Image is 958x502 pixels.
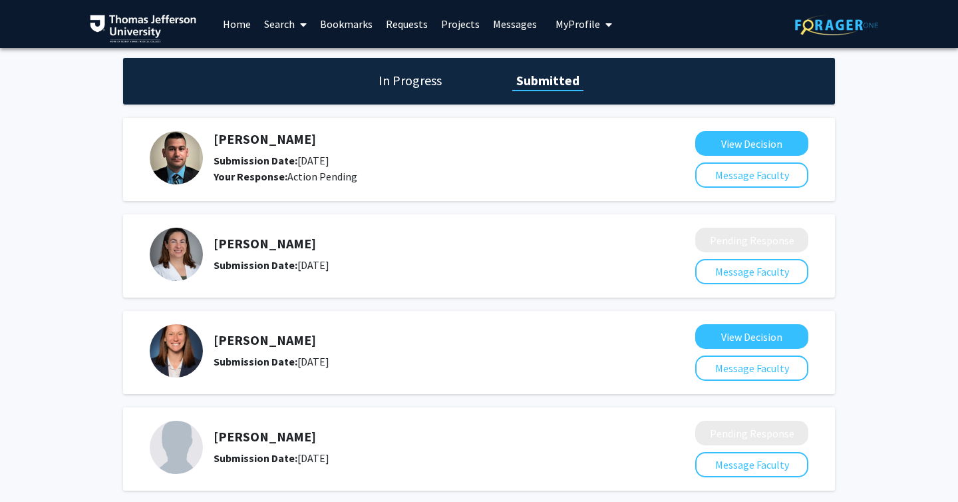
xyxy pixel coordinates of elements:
a: Message Faculty [695,265,808,278]
h5: [PERSON_NAME] [214,332,625,348]
div: [DATE] [214,257,625,273]
a: Bookmarks [313,1,379,47]
img: Thomas Jefferson University Logo [90,15,196,43]
b: Submission Date: [214,154,297,167]
h5: [PERSON_NAME] [214,429,625,445]
h1: In Progress [375,71,446,90]
img: ForagerOne Logo [795,15,878,35]
span: My Profile [556,17,600,31]
div: [DATE] [214,450,625,466]
div: [DATE] [214,152,625,168]
img: Profile Picture [150,131,203,184]
b: Submission Date: [214,355,297,368]
button: Pending Response [695,228,808,252]
h5: [PERSON_NAME] [214,131,625,147]
button: Message Faculty [695,162,808,188]
button: Message Faculty [695,259,808,284]
a: Message Faculty [695,458,808,471]
iframe: Chat [10,442,57,492]
b: Submission Date: [214,258,297,272]
button: Message Faculty [695,452,808,477]
div: [DATE] [214,354,625,370]
a: Home [216,1,257,47]
h1: Submitted [512,71,583,90]
img: Profile Picture [150,324,203,377]
img: Profile Picture [150,228,203,281]
a: Message Faculty [695,362,808,375]
button: Pending Response [695,421,808,445]
div: Action Pending [214,168,625,184]
b: Submission Date: [214,451,297,465]
h5: [PERSON_NAME] [214,236,625,252]
button: Message Faculty [695,356,808,381]
a: Projects [434,1,486,47]
button: View Decision [695,324,808,349]
a: Messages [486,1,544,47]
img: Profile Picture [150,421,203,474]
b: Your Response: [214,170,287,183]
button: View Decision [695,131,808,156]
a: Requests [379,1,434,47]
a: Search [257,1,313,47]
a: Message Faculty [695,168,808,182]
